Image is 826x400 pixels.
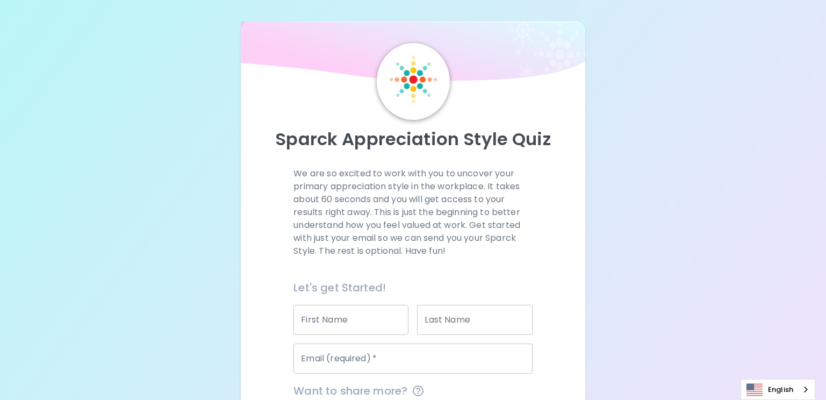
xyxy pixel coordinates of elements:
span: Want to share more? [293,382,532,399]
p: We are so excited to work with you to uncover your primary appreciation style in the workplace. I... [293,167,532,258]
h6: Let's get Started! [293,279,532,296]
a: English [741,380,815,399]
aside: Language selected: English [741,379,815,400]
div: Language [741,379,815,400]
img: wave [241,22,585,86]
svg: This information is completely confidential and only used for aggregated appreciation studies at ... [412,384,425,397]
img: Sparck Logo [390,56,437,103]
p: Sparck Appreciation Style Quiz [254,128,572,150]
